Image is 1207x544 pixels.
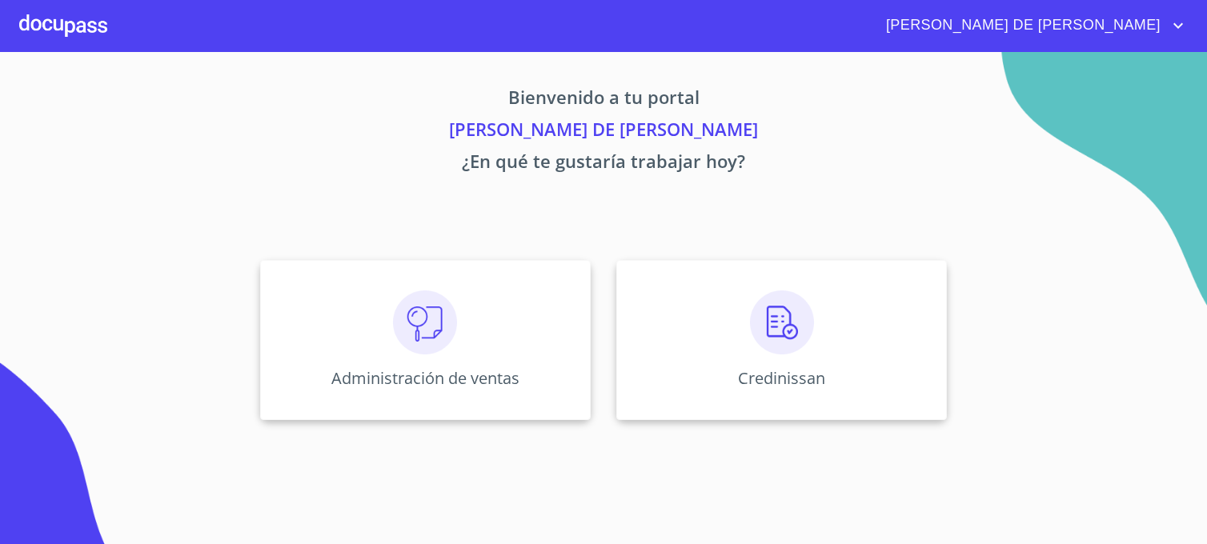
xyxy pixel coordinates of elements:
[874,13,1169,38] span: [PERSON_NAME] DE [PERSON_NAME]
[874,13,1188,38] button: account of current user
[110,84,1097,116] p: Bienvenido a tu portal
[750,290,814,354] img: verificacion.png
[738,367,825,389] p: Credinissan
[393,290,457,354] img: consulta.png
[110,148,1097,180] p: ¿En qué te gustaría trabajar hoy?
[331,367,519,389] p: Administración de ventas
[110,116,1097,148] p: [PERSON_NAME] DE [PERSON_NAME]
